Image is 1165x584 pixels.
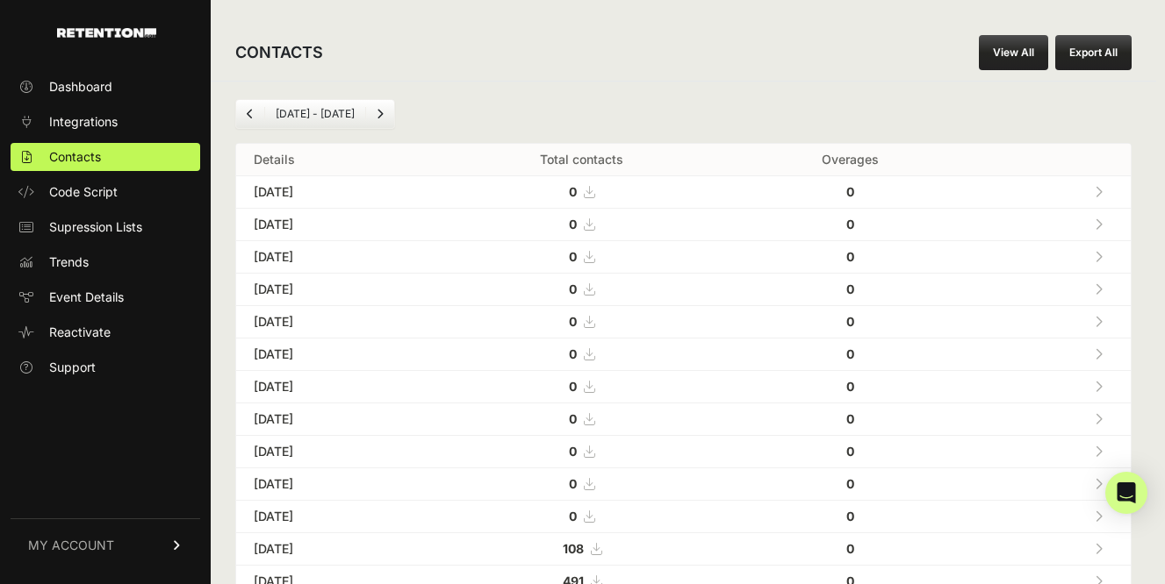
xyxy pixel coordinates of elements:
[846,476,854,491] strong: 0
[569,281,577,296] strong: 0
[569,217,577,231] strong: 0
[563,541,601,556] a: 108
[846,314,854,329] strong: 0
[49,218,142,236] span: Supression Lists
[49,113,118,131] span: Integrations
[236,338,431,371] td: [DATE]
[11,108,200,136] a: Integrations
[569,184,577,199] strong: 0
[11,248,200,276] a: Trends
[11,73,200,101] a: Dashboard
[11,318,200,346] a: Reactivate
[236,468,431,501] td: [DATE]
[979,35,1048,70] a: View All
[846,281,854,296] strong: 0
[49,183,118,201] span: Code Script
[11,178,200,206] a: Code Script
[236,144,431,176] th: Details
[569,379,577,394] strong: 0
[57,28,156,38] img: Retention.com
[236,176,431,209] td: [DATE]
[846,411,854,426] strong: 0
[236,241,431,274] td: [DATE]
[236,100,264,128] a: Previous
[236,403,431,436] td: [DATE]
[846,509,854,523] strong: 0
[569,476,577,491] strong: 0
[236,533,431,566] td: [DATE]
[569,346,577,361] strong: 0
[236,209,431,241] td: [DATE]
[846,541,854,556] strong: 0
[11,213,200,241] a: Supression Lists
[846,184,854,199] strong: 0
[235,40,323,65] h2: CONTACTS
[49,359,96,376] span: Support
[569,249,577,264] strong: 0
[49,288,124,306] span: Event Details
[846,217,854,231] strong: 0
[733,144,967,176] th: Overages
[569,444,577,459] strong: 0
[846,379,854,394] strong: 0
[846,346,854,361] strong: 0
[563,541,584,556] strong: 108
[569,509,577,523] strong: 0
[569,314,577,329] strong: 0
[236,501,431,533] td: [DATE]
[236,436,431,468] td: [DATE]
[28,537,114,554] span: MY ACCOUNT
[236,274,431,306] td: [DATE]
[11,353,200,381] a: Support
[49,253,89,271] span: Trends
[846,444,854,459] strong: 0
[569,411,577,426] strong: 0
[49,78,112,96] span: Dashboard
[49,148,101,166] span: Contacts
[236,306,431,338] td: [DATE]
[11,518,200,572] a: MY ACCOUNT
[1105,472,1147,514] div: Open Intercom Messenger
[264,107,365,121] li: [DATE] - [DATE]
[11,283,200,311] a: Event Details
[431,144,733,176] th: Total contacts
[1055,35,1132,70] button: Export All
[236,371,431,403] td: [DATE]
[11,143,200,171] a: Contacts
[366,100,394,128] a: Next
[49,324,111,341] span: Reactivate
[846,249,854,264] strong: 0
